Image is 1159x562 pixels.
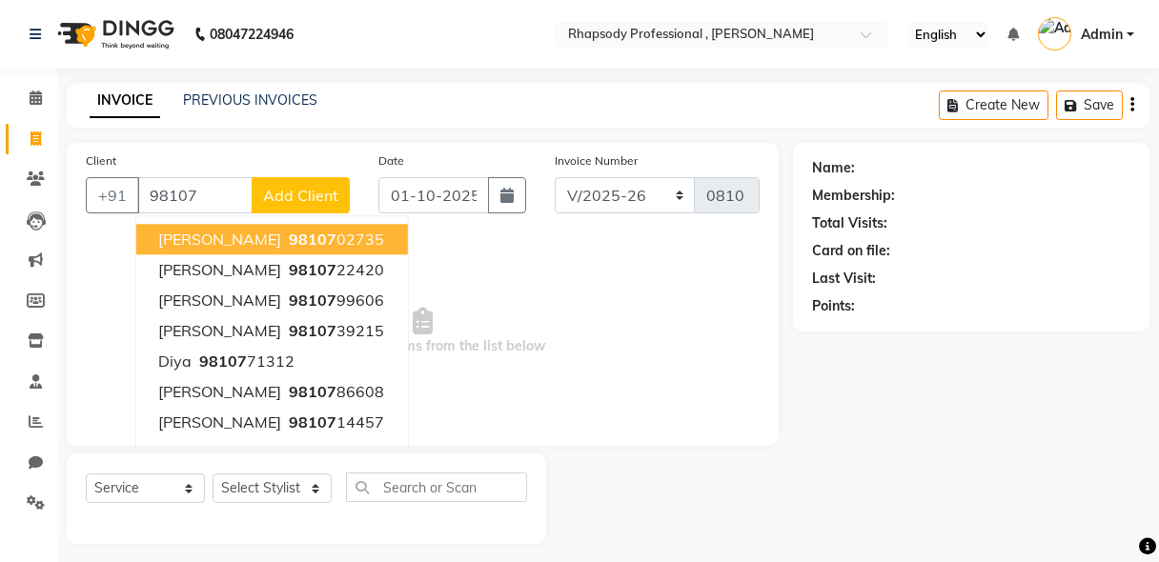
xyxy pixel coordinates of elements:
span: [PERSON_NAME] [159,291,282,310]
span: 98107 [290,230,337,249]
span: 98107 [290,260,337,279]
div: Last Visit: [812,269,876,289]
ngb-highlight: 14457 [286,412,385,432]
ngb-highlight: 86608 [286,382,385,401]
div: Total Visits: [812,213,887,233]
ngb-highlight: 10198 [286,443,385,462]
span: 98107 [290,412,337,432]
span: [PERSON_NAME] [159,382,282,401]
a: INVOICE [90,84,160,118]
span: [PERSON_NAME] [159,321,282,340]
button: Save [1056,90,1123,120]
label: Client [86,152,116,170]
span: Add Client [263,186,338,205]
a: PREVIOUS INVOICES [183,91,317,109]
span: Select & add items from the list below [86,236,760,427]
span: diya [159,351,193,371]
b: 08047224946 [210,8,294,61]
span: [PERSON_NAME] [159,412,282,432]
span: 98107 [200,351,248,371]
label: Invoice Number [555,152,638,170]
ngb-highlight: 71312 [196,351,295,371]
div: Points: [812,296,855,316]
span: [PERSON_NAME] [159,443,282,462]
input: Search or Scan [346,472,527,502]
div: Card on file: [812,241,890,261]
div: Name: [812,158,855,178]
span: [PERSON_NAME] [159,230,282,249]
input: Search by Name/Mobile/Email/Code [137,177,253,213]
button: Add Client [252,177,350,213]
span: 98107 [290,321,337,340]
span: [PERSON_NAME] [159,260,282,279]
ngb-highlight: 02735 [286,230,385,249]
ngb-highlight: 39215 [286,321,385,340]
div: Membership: [812,186,895,206]
ngb-highlight: 99606 [286,291,385,310]
img: logo [49,8,179,61]
span: 98107 [290,382,337,401]
label: Date [378,152,404,170]
span: 98107 [290,291,337,310]
ngb-highlight: 22420 [286,260,385,279]
img: Admin [1038,17,1071,50]
button: +91 [86,177,139,213]
span: Admin [1081,25,1123,45]
button: Create New [939,90,1048,120]
span: 98107 [290,443,337,462]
